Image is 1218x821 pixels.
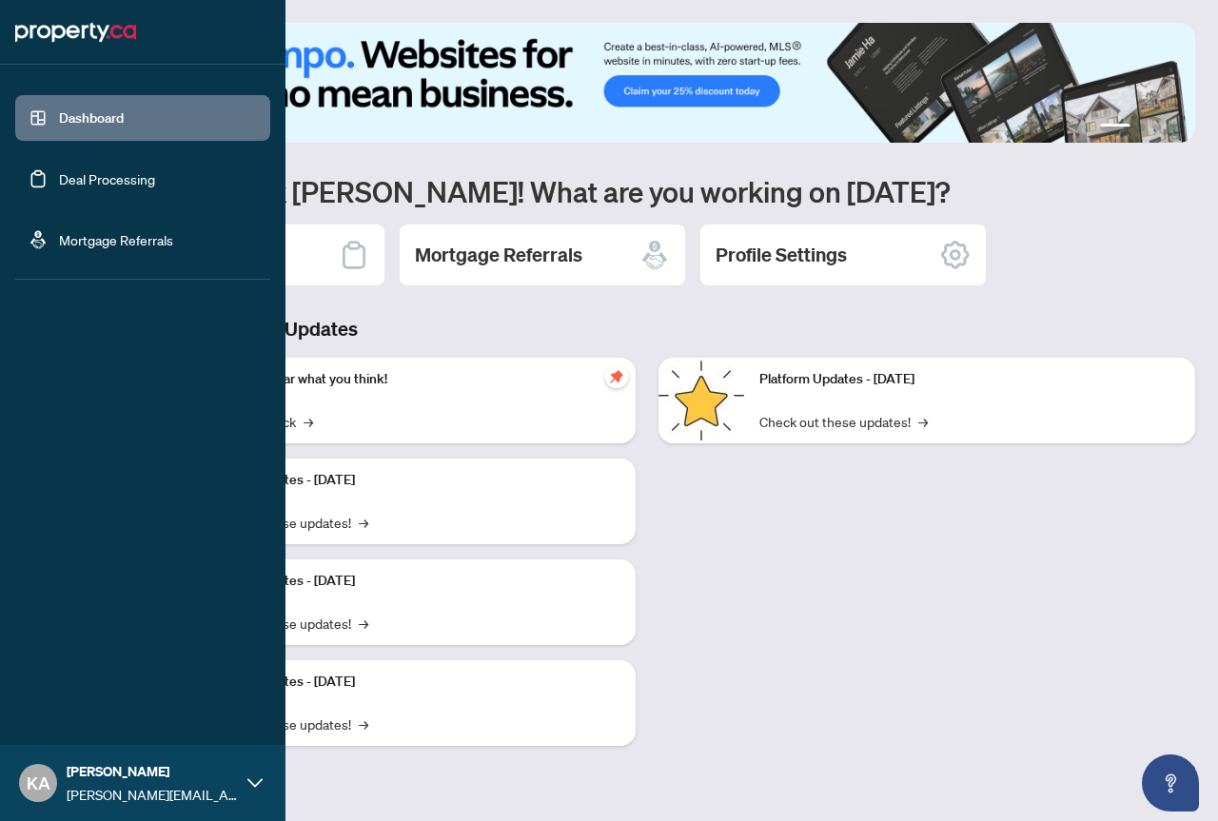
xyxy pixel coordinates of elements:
[99,316,1195,342] h3: Brokerage & Industry Updates
[415,242,582,268] h2: Mortgage Referrals
[67,761,238,782] span: [PERSON_NAME]
[759,369,1180,390] p: Platform Updates - [DATE]
[1169,124,1176,131] button: 4
[200,369,620,390] p: We want to hear what you think!
[59,231,173,248] a: Mortgage Referrals
[1142,754,1199,811] button: Open asap
[59,109,124,127] a: Dashboard
[1153,124,1161,131] button: 3
[716,242,847,268] h2: Profile Settings
[99,173,1195,209] h1: Welcome back [PERSON_NAME]! What are you working on [DATE]?
[200,672,620,693] p: Platform Updates - [DATE]
[1100,124,1130,131] button: 1
[99,23,1195,143] img: Slide 0
[359,512,368,533] span: →
[304,411,313,432] span: →
[200,571,620,592] p: Platform Updates - [DATE]
[27,770,50,796] span: KA
[359,613,368,634] span: →
[658,358,744,443] img: Platform Updates - June 23, 2025
[67,784,238,805] span: [PERSON_NAME][EMAIL_ADDRESS][DOMAIN_NAME]
[759,411,928,432] a: Check out these updates!→
[15,17,136,48] img: logo
[200,470,620,491] p: Platform Updates - [DATE]
[918,411,928,432] span: →
[359,713,368,734] span: →
[59,170,155,187] a: Deal Processing
[605,365,628,388] span: pushpin
[1138,124,1146,131] button: 2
